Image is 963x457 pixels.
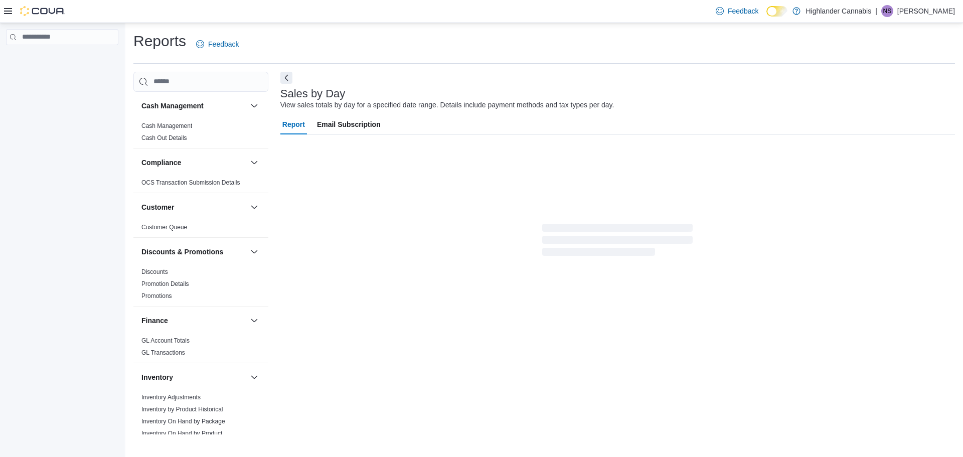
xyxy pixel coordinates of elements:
div: Finance [133,335,268,363]
nav: Complex example [6,47,118,71]
span: Report [282,114,305,134]
a: Promotion Details [141,280,189,287]
span: Feedback [728,6,758,16]
span: OCS Transaction Submission Details [141,179,240,187]
h3: Sales by Day [280,88,346,100]
span: Discounts [141,268,168,276]
a: Cash Out Details [141,134,187,141]
span: Cash Management [141,122,192,130]
button: Inventory [141,372,246,382]
button: Finance [141,316,246,326]
span: Email Subscription [317,114,381,134]
a: Inventory Adjustments [141,394,201,401]
a: Inventory On Hand by Product [141,430,222,437]
span: Inventory On Hand by Package [141,417,225,425]
a: Inventory On Hand by Package [141,418,225,425]
h3: Compliance [141,158,181,168]
input: Dark Mode [766,6,787,17]
a: Promotions [141,292,172,299]
h3: Cash Management [141,101,204,111]
div: Compliance [133,177,268,193]
img: Cova [20,6,65,16]
button: Customer [248,201,260,213]
span: Feedback [208,39,239,49]
span: Inventory by Product Historical [141,405,223,413]
div: Navneet Singh [881,5,893,17]
span: Loading [542,226,693,258]
span: Promotion Details [141,280,189,288]
a: Feedback [712,1,762,21]
a: GL Account Totals [141,337,190,344]
span: GL Account Totals [141,337,190,345]
button: Inventory [248,371,260,383]
span: Inventory Adjustments [141,393,201,401]
button: Next [280,72,292,84]
button: Compliance [248,157,260,169]
button: Cash Management [248,100,260,112]
div: Discounts & Promotions [133,266,268,306]
h3: Customer [141,202,174,212]
h3: Discounts & Promotions [141,247,223,257]
button: Cash Management [141,101,246,111]
button: Customer [141,202,246,212]
p: Highlander Cannabis [806,5,871,17]
h3: Finance [141,316,168,326]
span: Promotions [141,292,172,300]
button: Finance [248,315,260,327]
a: Feedback [192,34,243,54]
a: Inventory by Product Historical [141,406,223,413]
span: Cash Out Details [141,134,187,142]
span: GL Transactions [141,349,185,357]
div: View sales totals by day for a specified date range. Details include payment methods and tax type... [280,100,614,110]
p: | [875,5,877,17]
h1: Reports [133,31,186,51]
span: Customer Queue [141,223,187,231]
p: [PERSON_NAME] [897,5,955,17]
div: Customer [133,221,268,237]
a: OCS Transaction Submission Details [141,179,240,186]
button: Discounts & Promotions [248,246,260,258]
a: Customer Queue [141,224,187,231]
button: Discounts & Promotions [141,247,246,257]
a: Cash Management [141,122,192,129]
span: NS [883,5,892,17]
h3: Inventory [141,372,173,382]
span: Inventory On Hand by Product [141,429,222,437]
button: Compliance [141,158,246,168]
div: Cash Management [133,120,268,148]
a: GL Transactions [141,349,185,356]
a: Discounts [141,268,168,275]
